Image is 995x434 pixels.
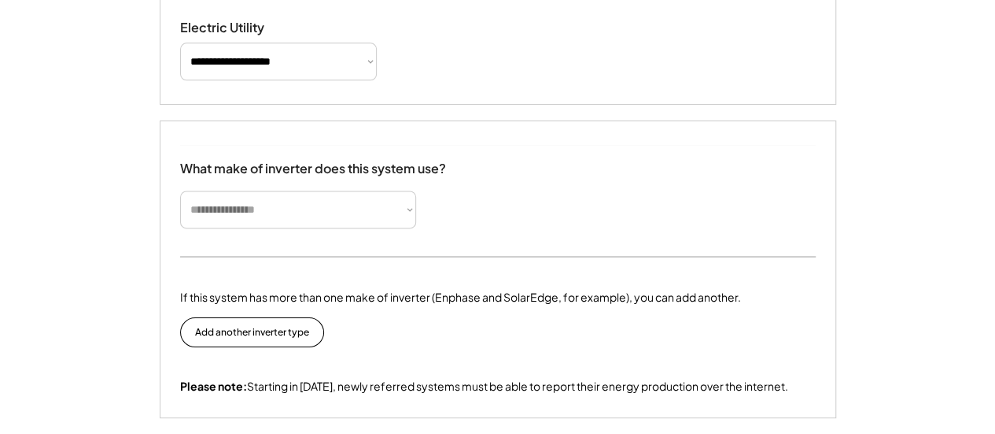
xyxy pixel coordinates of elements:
button: Add another inverter type [180,317,324,347]
div: Starting in [DATE], newly referred systems must be able to report their energy production over th... [180,379,788,395]
div: What make of inverter does this system use? [180,145,446,180]
div: If this system has more than one make of inverter (Enphase and SolarEdge, for example), you can a... [180,289,741,306]
strong: Please note: [180,379,247,393]
div: Electric Utility [180,20,337,36]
